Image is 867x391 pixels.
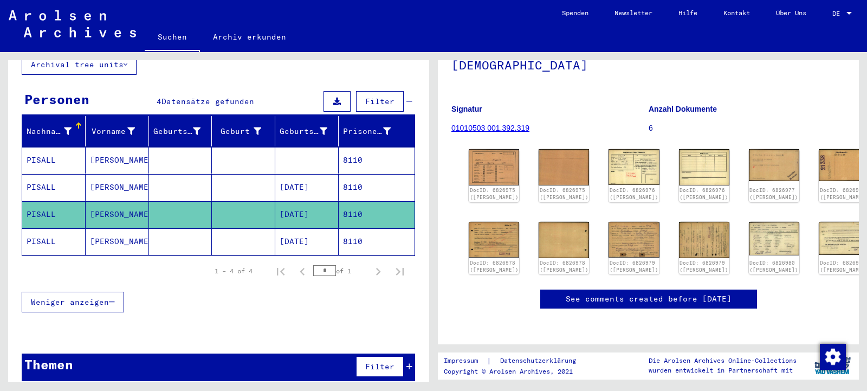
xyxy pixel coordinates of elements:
[749,149,799,181] img: 001.jpg
[145,24,200,52] a: Suchen
[22,292,124,312] button: Weniger anzeigen
[212,116,275,146] mat-header-cell: Geburt‏
[275,228,339,255] mat-cell: [DATE]
[469,149,519,185] img: 001.jpg
[86,116,149,146] mat-header-cell: Vorname
[24,355,73,374] div: Themen
[313,266,367,276] div: of 1
[86,201,149,228] mat-cell: [PERSON_NAME]
[280,126,327,137] div: Geburtsdatum
[540,260,588,273] a: DocID: 6826978 ([PERSON_NAME])
[153,123,215,140] div: Geburtsname
[820,344,846,370] img: Zustimmung ändern
[86,147,149,174] mat-cell: [PERSON_NAME]
[470,187,519,201] a: DocID: 6826975 ([PERSON_NAME])
[749,187,798,201] a: DocID: 6826977 ([PERSON_NAME])
[31,297,109,307] span: Weniger anzeigen
[610,260,658,273] a: DocID: 6826979 ([PERSON_NAME])
[200,24,299,50] a: Archiv erkunden
[365,362,394,371] span: Filter
[444,367,589,376] p: Copyright © Arolsen Archives, 2021
[161,97,254,106] span: Datensätze gefunden
[469,222,519,258] img: 001.jpg
[280,123,341,140] div: Geburtsdatum
[649,356,797,366] p: Die Arolsen Archives Online-Collections
[86,174,149,201] mat-cell: [PERSON_NAME]
[22,54,137,75] button: Archival tree units
[27,126,72,137] div: Nachname
[680,187,728,201] a: DocID: 6826976 ([PERSON_NAME])
[680,260,728,273] a: DocID: 6826979 ([PERSON_NAME])
[749,260,798,273] a: DocID: 6826980 ([PERSON_NAME])
[539,222,589,258] img: 002.jpg
[444,355,589,367] div: |
[22,116,86,146] mat-header-cell: Nachname
[649,123,845,134] p: 6
[491,355,589,367] a: Datenschutzerklärung
[819,343,845,369] div: Zustimmung ändern
[339,201,415,228] mat-cell: 8110
[832,10,844,17] span: DE
[270,260,292,282] button: First page
[649,105,717,113] b: Anzahl Dokumente
[22,147,86,174] mat-cell: PISALL
[157,97,161,106] span: 4
[215,266,253,276] div: 1 – 4 of 4
[566,293,732,305] a: See comments created before [DATE]
[22,228,86,255] mat-cell: PISALL
[216,123,275,140] div: Geburt‏
[649,366,797,375] p: wurden entwickelt in Partnerschaft mit
[216,126,261,137] div: Geburt‏
[149,116,212,146] mat-header-cell: Geburtsname
[90,123,148,140] div: Vorname
[153,126,201,137] div: Geburtsname
[343,126,391,137] div: Prisoner #
[343,123,404,140] div: Prisoner #
[275,201,339,228] mat-cell: [DATE]
[679,149,729,185] img: 002.jpg
[24,89,89,109] div: Personen
[679,222,729,258] img: 002.jpg
[812,352,853,379] img: yv_logo.png
[470,260,519,273] a: DocID: 6826978 ([PERSON_NAME])
[451,124,529,132] a: 01010503 001.392.319
[539,149,589,185] img: 002.jpg
[609,222,659,258] img: 001.jpg
[9,10,136,37] img: Arolsen_neg.svg
[444,355,487,367] a: Impressum
[22,201,86,228] mat-cell: PISALL
[292,260,313,282] button: Previous page
[367,260,389,282] button: Next page
[275,116,339,146] mat-header-cell: Geburtsdatum
[356,91,404,112] button: Filter
[749,222,799,255] img: 001.jpg
[90,126,135,137] div: Vorname
[451,105,482,113] b: Signatur
[339,116,415,146] mat-header-cell: Prisoner #
[609,149,659,185] img: 001.jpg
[275,174,339,201] mat-cell: [DATE]
[27,123,85,140] div: Nachname
[540,187,588,201] a: DocID: 6826975 ([PERSON_NAME])
[339,147,415,174] mat-cell: 8110
[339,228,415,255] mat-cell: 8110
[389,260,411,282] button: Last page
[22,174,86,201] mat-cell: PISALL
[86,228,149,255] mat-cell: [PERSON_NAME]
[339,174,415,201] mat-cell: 8110
[365,97,394,106] span: Filter
[356,356,404,377] button: Filter
[610,187,658,201] a: DocID: 6826976 ([PERSON_NAME])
